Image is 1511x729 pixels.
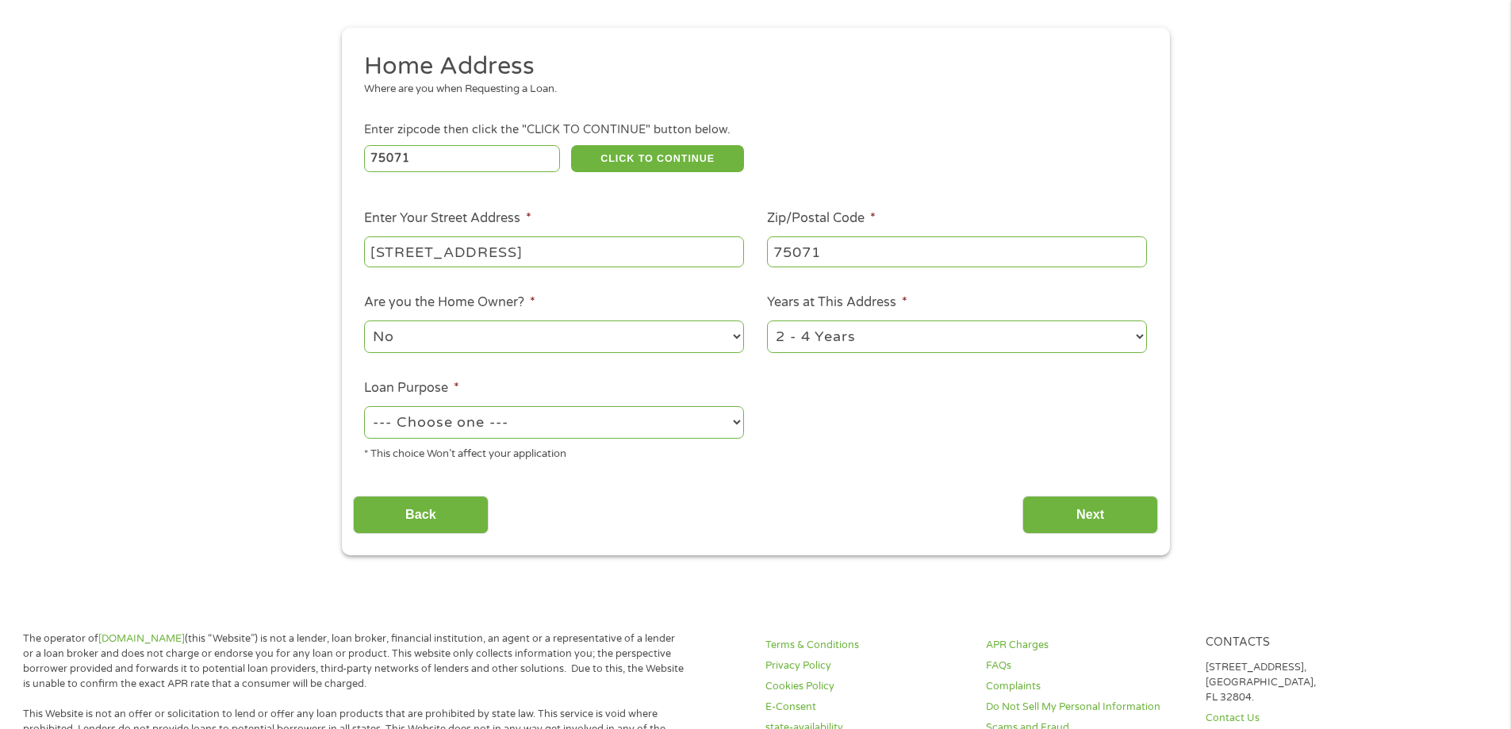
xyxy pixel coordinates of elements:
[765,658,967,673] a: Privacy Policy
[23,631,685,692] p: The operator of (this “Website”) is not a lender, loan broker, financial institution, an agent or...
[765,679,967,694] a: Cookies Policy
[986,679,1187,694] a: Complaints
[364,210,531,227] label: Enter Your Street Address
[986,700,1187,715] a: Do Not Sell My Personal Information
[767,294,907,311] label: Years at This Address
[1206,635,1407,650] h4: Contacts
[571,145,744,172] button: CLICK TO CONTINUE
[364,236,744,267] input: 1 Main Street
[364,145,560,172] input: Enter Zipcode (e.g 01510)
[986,658,1187,673] a: FAQs
[364,380,459,397] label: Loan Purpose
[364,441,744,462] div: * This choice Won’t affect your application
[765,700,967,715] a: E-Consent
[364,82,1135,98] div: Where are you when Requesting a Loan.
[353,496,489,535] input: Back
[1206,711,1407,726] a: Contact Us
[98,632,185,645] a: [DOMAIN_NAME]
[767,210,876,227] label: Zip/Postal Code
[1206,660,1407,705] p: [STREET_ADDRESS], [GEOGRAPHIC_DATA], FL 32804.
[765,638,967,653] a: Terms & Conditions
[986,638,1187,653] a: APR Charges
[364,294,535,311] label: Are you the Home Owner?
[364,51,1135,82] h2: Home Address
[364,121,1146,139] div: Enter zipcode then click the "CLICK TO CONTINUE" button below.
[1022,496,1158,535] input: Next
